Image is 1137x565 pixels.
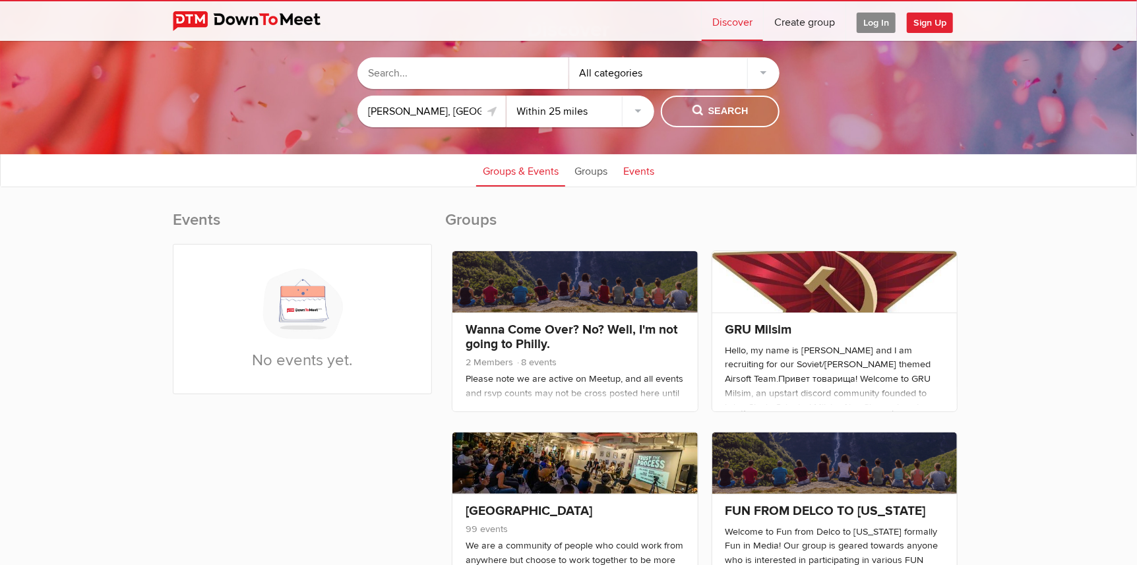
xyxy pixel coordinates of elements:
[445,210,964,244] h2: Groups
[357,96,506,127] input: Location or ZIP-Code
[568,154,614,187] a: Groups
[466,503,592,519] a: [GEOGRAPHIC_DATA]
[661,96,780,127] button: Search
[692,104,749,119] span: Search
[725,503,926,519] a: FUN FROM DELCO TO [US_STATE]
[173,210,432,244] h2: Events
[466,523,508,535] span: 99 events
[907,13,953,33] span: Sign Up
[466,322,677,352] a: Wanna Come Over? No? Well, I'm not going to Philly.
[173,11,341,31] img: DownToMeet
[466,357,513,368] span: 2 Members
[357,57,568,89] input: Search...
[702,1,763,41] a: Discover
[764,1,845,41] a: Create group
[846,1,906,41] a: Log In
[476,154,565,187] a: Groups & Events
[516,357,557,368] span: 8 events
[173,245,431,394] div: No events yet.
[617,154,661,187] a: Events
[569,57,780,89] div: All categories
[725,322,792,338] a: GRU Milsim
[857,13,896,33] span: Log In
[907,1,964,41] a: Sign Up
